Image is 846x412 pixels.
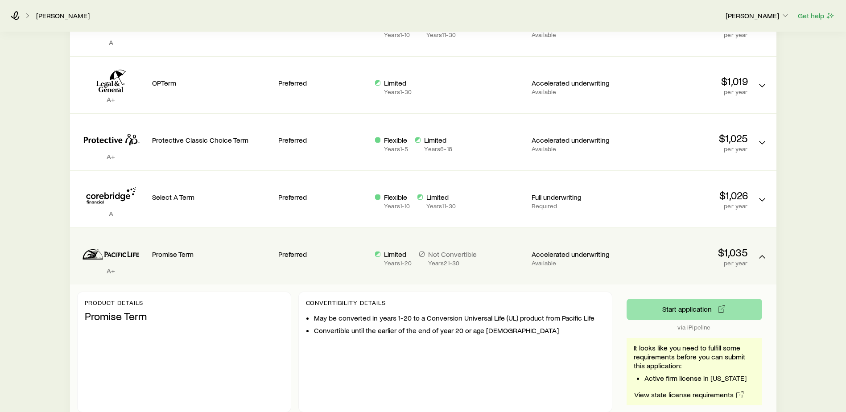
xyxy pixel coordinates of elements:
p: Years 1 - 10 [384,202,410,210]
p: Required [532,202,621,210]
p: Years 6 - 18 [424,145,452,152]
p: Protective Classic Choice Term [152,136,272,144]
li: Convertible until the earlier of the end of year 20 or age [DEMOGRAPHIC_DATA] [314,326,605,335]
p: per year [628,260,748,267]
p: $1,025 [628,132,748,144]
p: Available [532,88,621,95]
p: Promise Term [152,250,272,259]
p: Available [532,145,621,152]
p: Years 1 - 30 [384,88,412,95]
p: Years 11 - 30 [426,202,456,210]
p: Available [532,260,621,267]
p: A [77,38,145,47]
p: Preferred [278,136,368,144]
p: Years 1 - 10 [384,31,410,38]
p: Not Convertible [428,250,477,259]
p: A+ [77,266,145,275]
p: Full underwriting [532,193,621,202]
p: Accelerated underwriting [532,250,621,259]
button: [PERSON_NAME] [725,11,790,21]
p: Preferred [278,250,368,259]
p: Years 1 - 5 [384,145,408,152]
p: A [77,209,145,218]
p: Limited [424,136,452,144]
p: [PERSON_NAME] [726,11,790,20]
p: per year [628,202,748,210]
p: Accelerated underwriting [532,78,621,87]
p: per year [628,31,748,38]
p: Product details [85,299,284,306]
p: Limited [384,78,412,87]
p: Years 11 - 30 [426,31,475,38]
p: Select A Term [152,193,272,202]
p: per year [628,145,748,152]
p: Convertibility Details [306,299,605,306]
a: View state license requirements [634,390,745,400]
button: Get help [797,11,835,21]
p: Flexible [384,193,410,202]
button: via iPipeline [627,299,762,320]
p: Preferred [278,193,368,202]
p: It looks like you need to fulfill some requirements before you can submit this application: [634,343,755,370]
p: Promise Term [85,310,284,322]
p: per year [628,88,748,95]
p: Preferred [278,78,368,87]
p: Accelerated underwriting [532,136,621,144]
p: Flexible [384,136,408,144]
p: $1,026 [628,189,748,202]
p: Years 21 - 30 [428,260,477,267]
li: May be converted in years 1-20 to a Conversion Universal Life (UL) product from Pacific Life [314,313,605,322]
p: $1,035 [628,246,748,259]
p: A+ [77,152,145,161]
p: $1,019 [628,75,748,87]
p: Years 1 - 20 [384,260,412,267]
p: OPTerm [152,78,272,87]
p: Limited [384,250,412,259]
p: Available [532,31,621,38]
p: via iPipeline [627,324,762,331]
p: Limited [426,193,456,202]
a: [PERSON_NAME] [36,12,90,20]
li: Active firm license in [US_STATE] [644,374,755,383]
p: A+ [77,95,145,104]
